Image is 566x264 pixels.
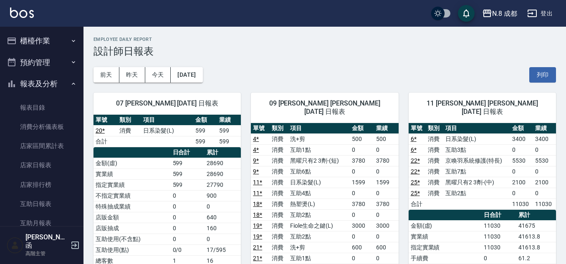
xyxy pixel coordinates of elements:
[350,133,374,144] td: 500
[516,242,556,253] td: 41613.8
[533,123,556,134] th: 業績
[171,212,205,223] td: 0
[270,155,288,166] td: 消費
[492,8,517,19] div: N.8 成都
[529,67,556,83] button: 列印
[533,177,556,188] td: 2100
[426,177,443,188] td: 消費
[141,115,194,126] th: 項目
[288,209,350,220] td: 互助2點
[288,177,350,188] td: 日系染髮(L)
[270,209,288,220] td: 消費
[516,253,556,264] td: 61.2
[482,231,516,242] td: 11030
[10,8,34,18] img: Logo
[93,190,171,201] td: 不指定實業績
[270,188,288,199] td: 消費
[93,168,171,179] td: 實業績
[270,123,288,134] th: 類別
[409,123,556,210] table: a dense table
[270,177,288,188] td: 消費
[93,45,556,57] h3: 設計師日報表
[25,233,68,250] h5: [PERSON_NAME]函
[510,188,533,199] td: 0
[374,155,398,166] td: 3780
[482,210,516,221] th: 日合計
[93,115,117,126] th: 單號
[374,123,398,134] th: 業績
[93,201,171,212] td: 特殊抽成業績
[217,115,241,126] th: 業績
[171,158,205,168] td: 599
[171,179,205,190] td: 599
[374,188,398,199] td: 0
[171,190,205,201] td: 0
[205,158,241,168] td: 28690
[93,212,171,223] td: 店販金額
[409,199,426,209] td: 合計
[93,67,119,83] button: 前天
[205,179,241,190] td: 27790
[104,99,231,108] span: 07 [PERSON_NAME] [DATE] 日報表
[3,214,80,233] a: 互助月報表
[516,231,556,242] td: 41613.8
[270,231,288,242] td: 消費
[3,117,80,136] a: 消費分析儀表板
[193,115,217,126] th: 金額
[350,199,374,209] td: 3780
[374,133,398,144] td: 500
[3,194,80,214] a: 互助日報表
[119,67,145,83] button: 昨天
[374,253,398,264] td: 0
[25,250,68,257] p: 高階主管
[171,234,205,244] td: 0
[350,123,374,134] th: 金額
[350,209,374,220] td: 0
[171,147,205,158] th: 日合計
[374,242,398,253] td: 600
[93,244,171,255] td: 互助使用(點)
[171,244,205,255] td: 0/0
[288,166,350,177] td: 互助6點
[524,6,556,21] button: 登出
[93,115,241,147] table: a dense table
[350,188,374,199] td: 0
[510,133,533,144] td: 3400
[117,125,141,136] td: 消費
[350,155,374,166] td: 3780
[409,123,426,134] th: 單號
[350,231,374,242] td: 0
[261,99,388,116] span: 09 [PERSON_NAME] [PERSON_NAME] [DATE] 日報表
[516,220,556,231] td: 41675
[443,188,510,199] td: 互助2點
[205,212,241,223] td: 640
[533,144,556,155] td: 0
[374,166,398,177] td: 0
[288,253,350,264] td: 互助1點
[533,133,556,144] td: 3400
[93,136,117,147] td: 合計
[374,177,398,188] td: 1599
[510,144,533,155] td: 0
[482,253,516,264] td: 0
[205,234,241,244] td: 0
[93,158,171,168] td: 金額(虛)
[479,5,521,22] button: N.8 成都
[533,188,556,199] td: 0
[516,210,556,221] th: 累計
[350,177,374,188] td: 1599
[270,253,288,264] td: 消費
[171,201,205,212] td: 0
[141,125,194,136] td: 日系染髮(L)
[350,166,374,177] td: 0
[3,98,80,117] a: 報表目錄
[93,37,556,42] h2: Employee Daily Report
[93,223,171,234] td: 店販抽成
[443,123,510,134] th: 項目
[510,166,533,177] td: 0
[510,155,533,166] td: 5530
[426,166,443,177] td: 消費
[270,242,288,253] td: 消費
[288,220,350,231] td: Fiole生命之鍵(L)
[288,133,350,144] td: 洗+剪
